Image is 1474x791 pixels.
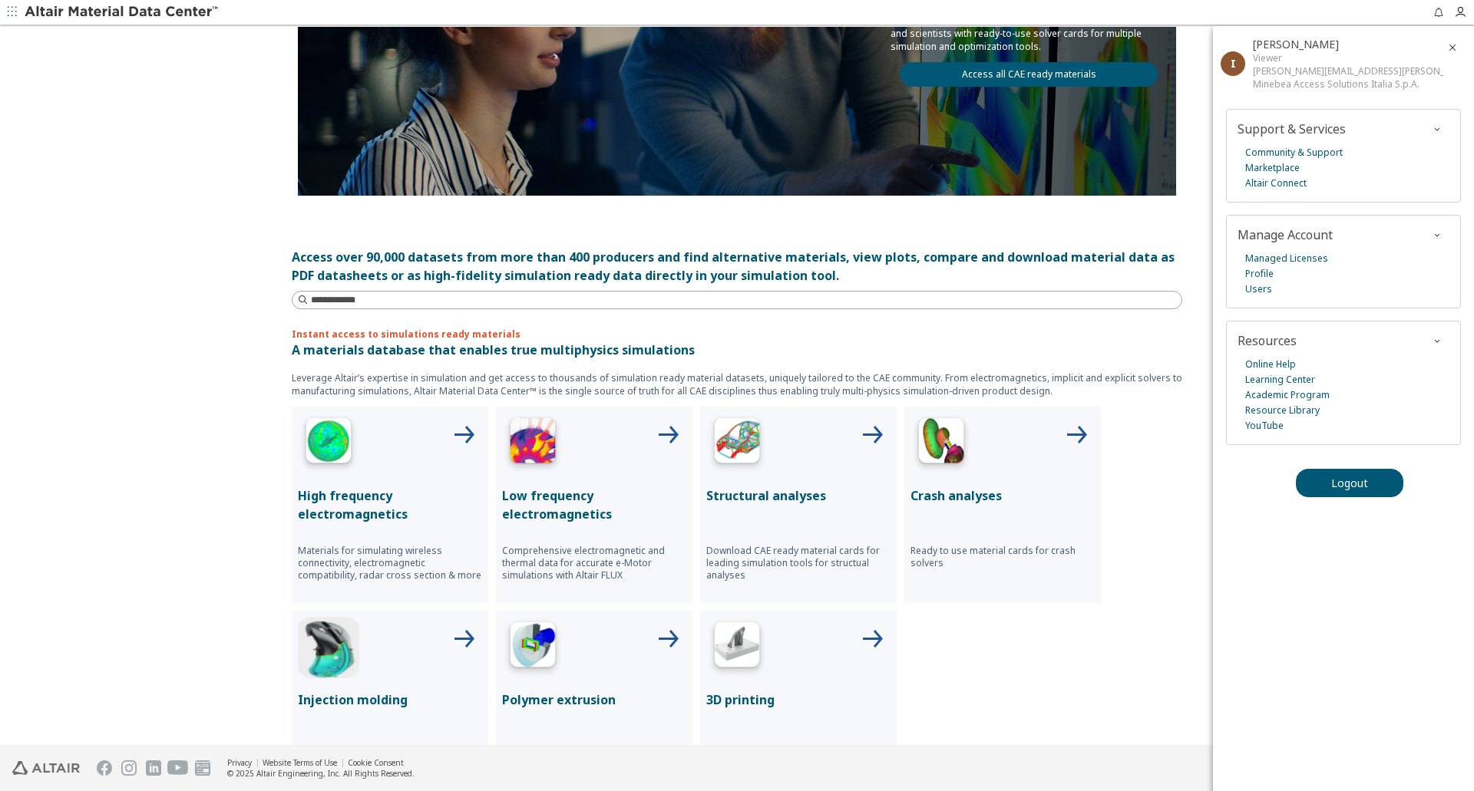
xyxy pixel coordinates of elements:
img: Structural Analyses Icon [706,413,768,474]
a: Resource Library [1245,403,1320,418]
p: Instant access to simulations ready materials [292,328,1182,341]
a: Learning Center [1245,372,1315,387]
div: [PERSON_NAME][EMAIL_ADDRESS][PERSON_NAME][DOMAIN_NAME] [1253,64,1443,77]
div: Viewer [1253,51,1443,64]
a: Privacy [227,757,252,768]
a: Managed Licenses [1245,251,1328,266]
span: Manage Account [1238,226,1333,243]
a: Academic Program [1245,387,1330,403]
button: Structural Analyses IconStructural analysesDownload CAE ready material cards for leading simulati... [700,407,897,603]
a: Profile [1245,266,1274,282]
img: Altair Material Data Center [25,5,220,20]
a: Cookie Consent [348,757,404,768]
span: I [1231,56,1236,71]
p: Leverage Altair’s expertise in simulation and get access to thousands of simulation ready materia... [292,371,1182,397]
a: Community & Support [1245,145,1343,160]
img: High Frequency Icon [298,413,359,474]
div: Minebea Access Solutions Italia S.p.A. [1253,77,1443,91]
button: Logout [1296,469,1403,497]
p: Crash analyses [911,486,1095,505]
img: Altair Engineering [12,761,80,775]
p: Polymer extrusion [502,690,686,709]
a: Website Terms of Use [263,757,337,768]
p: A materials database that enables true multiphysics simulations [292,341,1182,359]
p: Ready to use material cards for crash solvers [911,545,1095,569]
p: Structural analyses [706,486,891,505]
img: Crash Analyses Icon [911,413,972,474]
button: Crash Analyses IconCrash analysesReady to use material cards for crash solvers [904,407,1101,603]
a: Altair Connect [1245,176,1307,191]
img: 3D Printing Icon [706,617,768,678]
span: Ivan Perkovic [1253,37,1339,51]
a: Marketplace [1245,160,1300,176]
a: YouTube [1245,418,1284,433]
span: Logout [1331,476,1368,490]
p: High frequency electromagnetics [298,486,482,523]
img: Low Frequency Icon [502,413,563,474]
div: Access over 90,000 datasets from more than 400 producers and find alternative materials, view plo... [292,248,1182,285]
p: 3D printing [706,690,891,709]
img: Injection Molding Icon [298,617,359,678]
p: Download CAE ready material cards for leading simulation tools for structual analyses [706,545,891,582]
p: Low frequency electromagnetics [502,486,686,523]
span: Resources [1238,332,1297,349]
a: Users [1245,282,1272,297]
p: Injection molding [298,690,482,709]
div: © 2025 Altair Engineering, Inc. All Rights Reserved. [227,768,415,779]
a: Access all CAE ready materials [900,62,1158,87]
button: Low Frequency IconLow frequency electromagneticsComprehensive electromagnetic and thermal data fo... [496,407,692,603]
p: Materials for simulating wireless connectivity, electromagnetic compatibility, radar cross sectio... [298,545,482,582]
button: High Frequency IconHigh frequency electromagneticsMaterials for simulating wireless connectivity,... [292,407,488,603]
img: Polymer Extrusion Icon [502,617,563,678]
span: Support & Services [1238,120,1346,137]
a: Online Help [1245,357,1296,372]
p: Comprehensive electromagnetic and thermal data for accurate e-Motor simulations with Altair FLUX [502,545,686,582]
